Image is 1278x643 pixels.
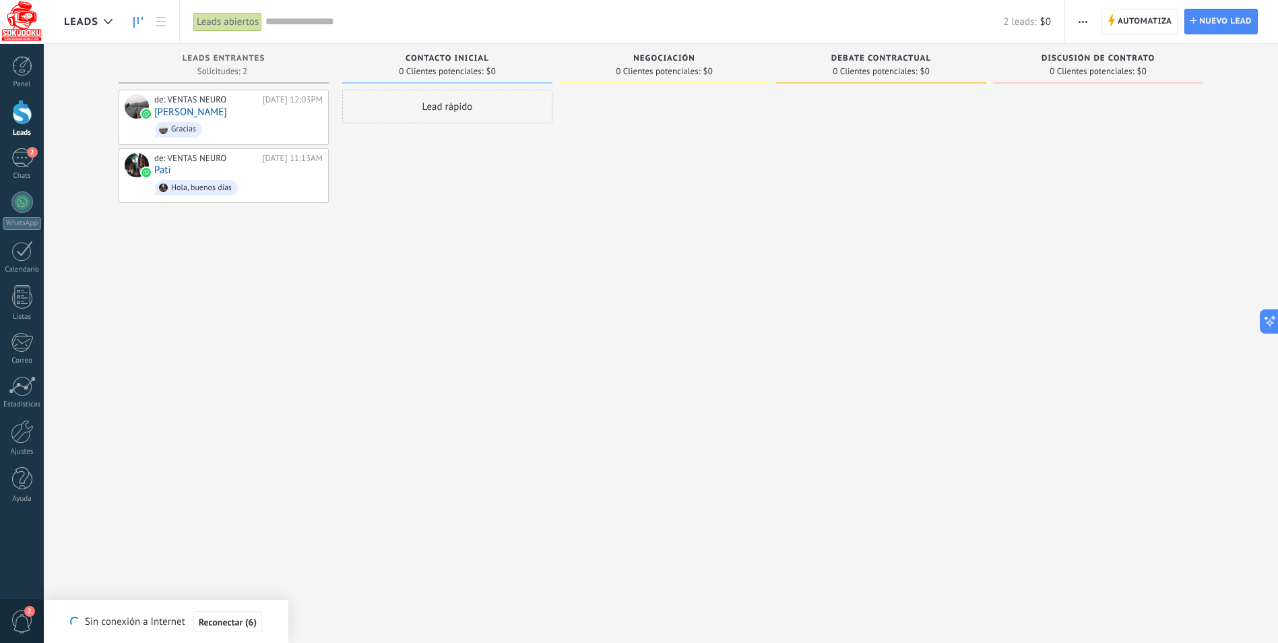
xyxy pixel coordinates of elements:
[1101,9,1178,34] a: Automatiza
[70,611,262,633] div: Sin conexión a Internet
[154,106,227,118] a: [PERSON_NAME]
[27,147,38,158] span: 2
[1137,67,1147,75] span: $0
[920,67,930,75] span: $0
[3,217,41,230] div: WhatsApp
[3,448,42,456] div: Ajustes
[633,54,695,63] span: Negociación
[171,125,196,134] div: Gracias
[3,172,42,181] div: Chats
[3,80,42,89] div: Panel
[616,67,700,75] span: 0 Clientes potenciales:
[3,266,42,274] div: Calendario
[197,67,247,75] span: Solicitudes: 2
[399,67,483,75] span: 0 Clientes potenciales:
[566,54,763,65] div: Negociación
[3,400,42,409] div: Estadísticas
[833,67,917,75] span: 0 Clientes potenciales:
[1073,9,1093,34] button: Más
[406,54,489,63] span: Contacto inicial
[1050,67,1134,75] span: 0 Clientes potenciales:
[3,129,42,137] div: Leads
[1042,54,1155,63] span: Discusión de contrato
[263,94,323,105] div: [DATE] 12:03PM
[3,495,42,503] div: Ayuda
[831,54,931,63] span: Debate contractual
[262,153,323,164] div: [DATE] 11:13AM
[154,153,257,164] div: de: VENTAS NEURO
[1184,9,1258,34] a: Nuevo lead
[127,9,150,35] a: Leads
[154,94,258,105] div: de: VENTAS NEURO
[125,153,149,177] div: Pati
[154,164,170,176] a: Pati
[3,357,42,365] div: Correo
[486,67,496,75] span: $0
[3,313,42,321] div: Listas
[64,16,98,28] span: Leads
[342,90,552,123] div: Lead rápido
[183,54,265,63] span: Leads Entrantes
[193,12,262,32] div: Leads abiertos
[703,67,713,75] span: $0
[199,617,257,627] span: Reconectar (6)
[349,54,546,65] div: Contacto inicial
[783,54,980,65] div: Debate contractual
[150,9,172,35] a: Lista
[125,54,322,65] div: Leads Entrantes
[1118,9,1172,34] span: Automatiza
[24,606,35,617] span: 2
[193,611,262,633] button: Reconectar (6)
[171,183,232,193] div: Hola, buenos días
[141,109,151,119] img: waba.svg
[1040,16,1051,28] span: $0
[1000,54,1196,65] div: Discusión de contrato
[141,168,151,177] img: waba.svg
[1199,9,1252,34] span: Nuevo lead
[1003,16,1036,28] span: 2 leads:
[125,94,149,119] div: Luis Duran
